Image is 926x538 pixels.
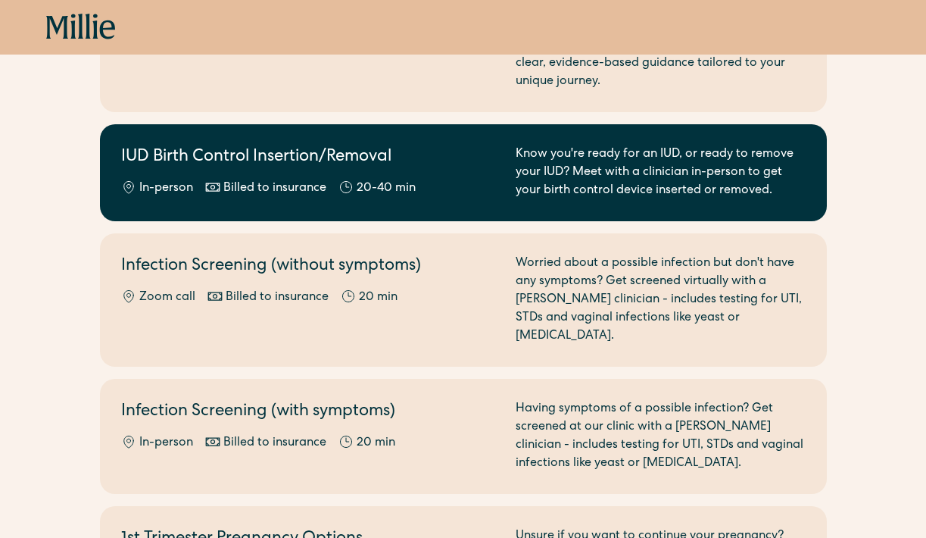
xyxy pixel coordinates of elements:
[223,180,326,198] div: Billed to insurance
[516,255,806,346] div: Worried about a possible infection but don't have any symptoms? Get screened virtually with a [PE...
[223,434,326,452] div: Billed to insurance
[359,289,398,307] div: 20 min
[100,124,827,221] a: IUD Birth Control Insertion/RemovalIn-personBilled to insurance20-40 minKnow you're ready for an ...
[226,289,329,307] div: Billed to insurance
[516,145,806,200] div: Know you're ready for an IUD, or ready to remove your IUD? Meet with a clinician in-person to get...
[139,434,193,452] div: In-person
[121,400,497,425] h2: Infection Screening (with symptoms)
[121,255,497,280] h2: Infection Screening (without symptoms)
[357,434,395,452] div: 20 min
[516,400,806,473] div: Having symptoms of a possible infection? Get screened at our clinic with a [PERSON_NAME] clinicia...
[100,379,827,494] a: Infection Screening (with symptoms)In-personBilled to insurance20 minHaving symptoms of a possibl...
[139,180,193,198] div: In-person
[121,145,497,170] h2: IUD Birth Control Insertion/Removal
[139,289,195,307] div: Zoom call
[100,233,827,367] a: Infection Screening (without symptoms)Zoom callBilled to insurance20 minWorried about a possible ...
[357,180,416,198] div: 20-40 min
